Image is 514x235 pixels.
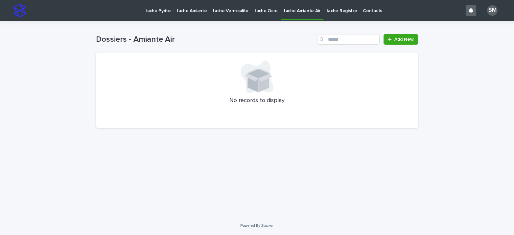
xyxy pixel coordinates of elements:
[104,97,410,104] p: No records to display
[240,224,273,227] a: Powered By Stacker
[96,35,315,44] h1: Dossiers - Amiante Air
[394,37,414,42] span: Add New
[317,34,380,45] input: Search
[384,34,418,45] a: Add New
[13,4,26,17] img: stacker-logo-s-only.png
[487,5,498,16] div: SM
